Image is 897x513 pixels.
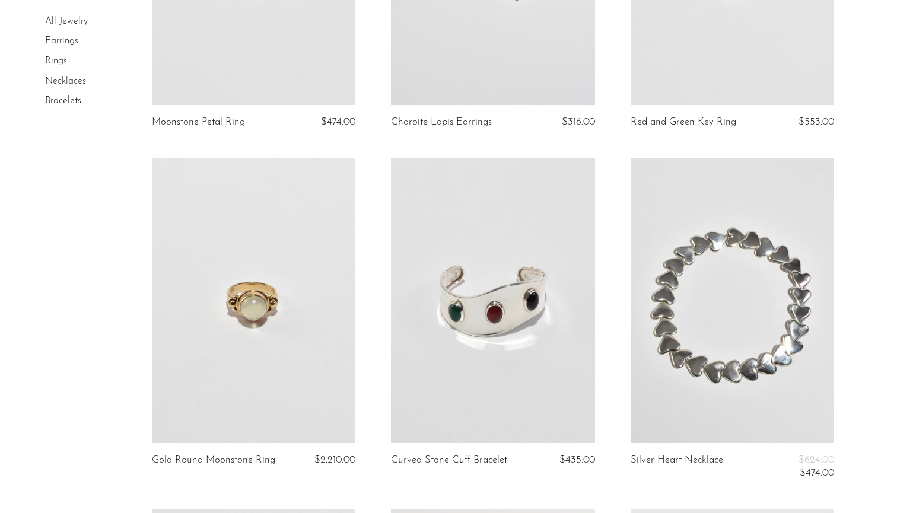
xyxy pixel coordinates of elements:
[391,117,492,128] a: Charoite Lapis Earrings
[559,455,595,465] span: $435.00
[152,117,245,128] a: Moonstone Petal Ring
[321,117,355,127] span: $474.00
[45,77,86,86] a: Necklaces
[45,96,81,106] a: Bracelets
[45,56,67,66] a: Rings
[631,455,723,479] a: Silver Heart Necklace
[152,455,275,466] a: Gold Round Moonstone Ring
[45,17,88,26] a: All Jewelry
[799,117,834,127] span: $553.00
[799,455,834,465] span: $624.00
[391,455,507,466] a: Curved Stone Cuff Bracelet
[314,455,355,465] span: $2,210.00
[800,468,834,478] span: $474.00
[631,117,736,128] a: Red and Green Key Ring
[45,37,78,46] a: Earrings
[562,117,595,127] span: $316.00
